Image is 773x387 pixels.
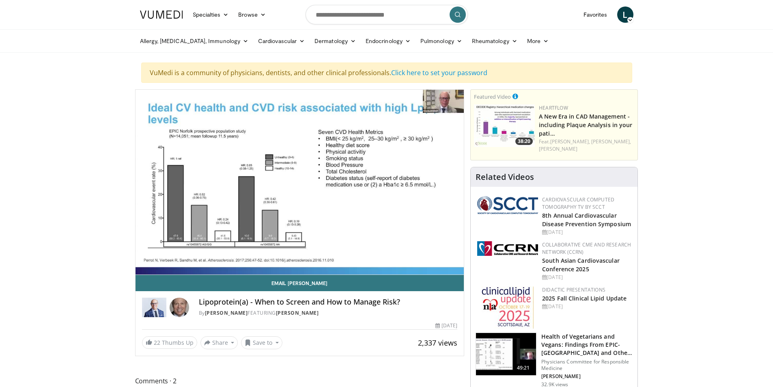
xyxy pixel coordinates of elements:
span: 2,337 views [418,338,457,348]
img: a04ee3ba-8487-4636-b0fb-5e8d268f3737.png.150x105_q85_autocrop_double_scale_upscale_version-0.2.png [477,241,538,256]
a: Click here to set your password [391,68,487,77]
a: Email [PERSON_NAME] [136,275,464,291]
div: [DATE] [435,322,457,329]
a: [PERSON_NAME], [550,138,590,145]
h3: Health of Vegetarians and Vegans: Findings From EPIC-[GEOGRAPHIC_DATA] and Othe… [541,333,633,357]
div: Didactic Presentations [542,286,631,294]
span: 49:21 [514,364,533,372]
img: d65bce67-f81a-47c5-b47d-7b8806b59ca8.jpg.150x105_q85_autocrop_double_scale_upscale_version-0.2.jpg [482,286,534,329]
a: Favorites [579,6,612,23]
a: 38:20 [474,104,535,147]
div: [DATE] [542,303,631,310]
input: Search topics, interventions [306,5,468,24]
span: 38:20 [515,138,533,145]
img: Avatar [170,298,189,317]
a: L [617,6,633,23]
div: VuMedi is a community of physicians, dentists, and other clinical professionals. [141,63,632,83]
a: Cardiovascular [253,33,310,49]
img: 738d0e2d-290f-4d89-8861-908fb8b721dc.150x105_q85_crop-smart_upscale.jpg [474,104,535,147]
a: [PERSON_NAME] [276,309,319,316]
span: 22 [154,339,160,346]
p: [PERSON_NAME] [541,373,633,380]
img: 51a70120-4f25-49cc-93a4-67582377e75f.png.150x105_q85_autocrop_double_scale_upscale_version-0.2.png [477,196,538,214]
h4: Lipoprotein(a) - When to Screen and How to Manage Risk? [199,298,458,307]
img: Dr. Robert S. Rosenson [142,298,166,317]
a: Browse [233,6,271,23]
a: Collaborative CME and Research Network (CCRN) [542,241,631,255]
a: 22 Thumbs Up [142,336,197,349]
a: More [522,33,553,49]
img: VuMedi Logo [140,11,183,19]
p: Physicians Committee for Responsible Medicine [541,359,633,372]
video-js: Video Player [136,90,464,275]
button: Share [200,336,238,349]
a: Rheumatology [467,33,522,49]
a: South Asian Cardiovascular Conference 2025 [542,257,620,273]
small: Featured Video [474,93,511,100]
a: 2025 Fall Clinical Lipid Update [542,294,627,302]
a: Endocrinology [361,33,416,49]
a: [PERSON_NAME], [591,138,631,145]
a: Cardiovascular Computed Tomography TV by SCCT [542,196,614,210]
div: Feat. [539,138,634,153]
img: 606f2b51-b844-428b-aa21-8c0c72d5a896.150x105_q85_crop-smart_upscale.jpg [476,333,536,375]
a: Heartflow [539,104,568,111]
h4: Related Videos [476,172,534,182]
div: [DATE] [542,229,631,236]
a: Specialties [188,6,234,23]
a: Allergy, [MEDICAL_DATA], Immunology [135,33,254,49]
button: Save to [241,336,282,349]
a: 8th Annual Cardiovascular Disease Prevention Symposium [542,212,631,228]
span: Comments 2 [135,376,465,386]
a: Dermatology [310,33,361,49]
a: [PERSON_NAME] [539,145,577,152]
div: [DATE] [542,274,631,281]
a: [PERSON_NAME] [205,309,248,316]
a: A New Era in CAD Management - including Plaque Analysis in your pati… [539,112,632,137]
div: By FEATURING [199,309,458,317]
a: Pulmonology [416,33,467,49]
